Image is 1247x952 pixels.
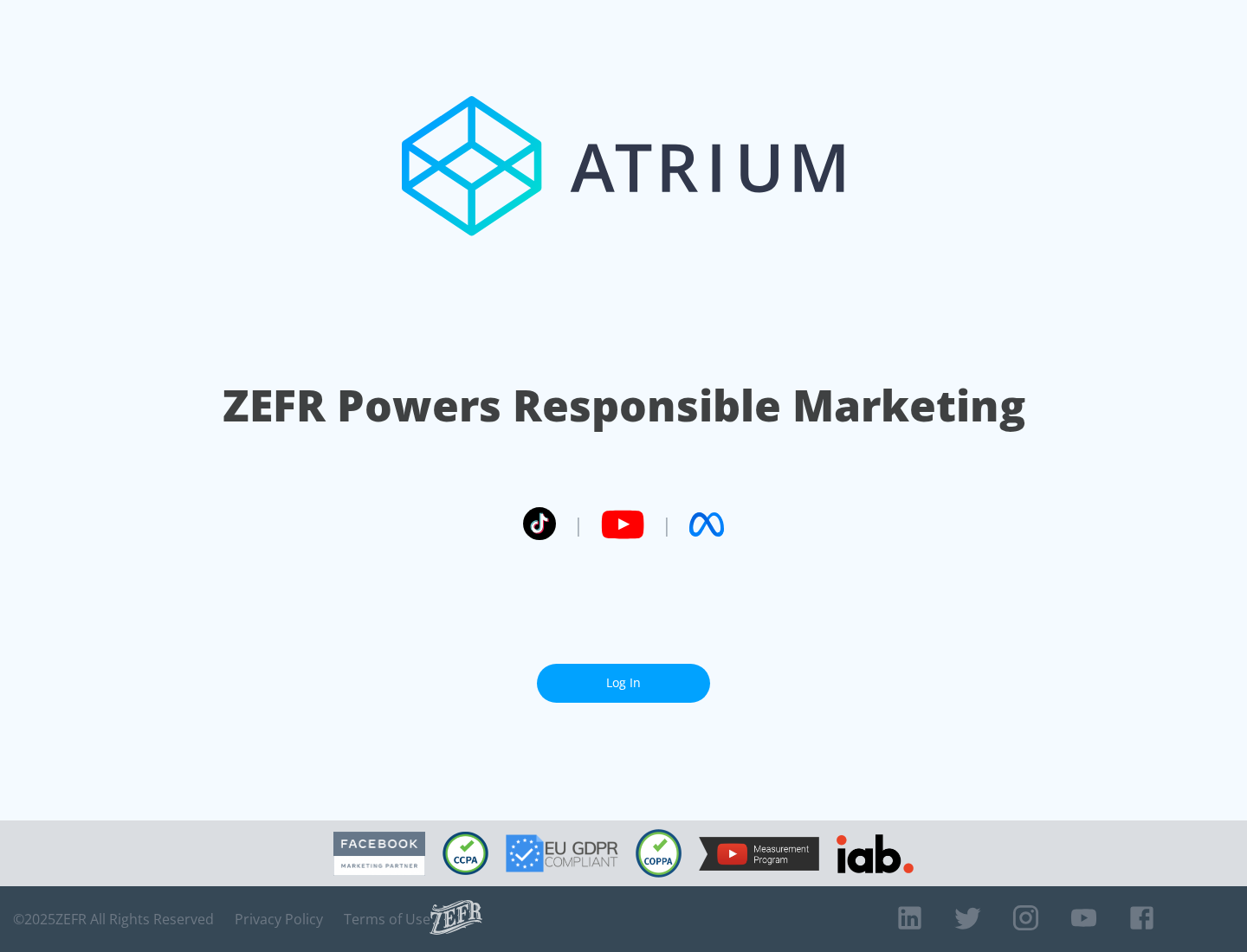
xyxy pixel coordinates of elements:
h1: ZEFR Powers Responsible Marketing [223,376,1025,435]
a: Terms of Use [344,910,430,928]
img: Facebook Marketing Partner [333,832,425,876]
img: CCPA Compliant [443,832,488,875]
a: Privacy Policy [235,910,323,928]
img: YouTube Measurement Program [699,837,819,871]
img: IAB [837,834,914,873]
img: COPPA Compliant [636,829,682,878]
a: Log In [537,664,710,703]
span: | [573,511,584,537]
img: GDPR Compliant [506,834,618,872]
span: © 2025 ZEFR All Rights Reserved [13,910,214,928]
span: | [662,511,672,537]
